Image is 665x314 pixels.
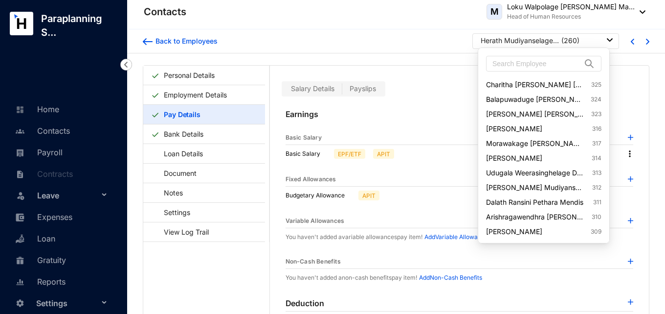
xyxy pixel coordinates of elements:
img: arrow-backward-blue.96c47016eac47e06211658234db6edf5.svg [143,38,153,45]
li: Reports [8,270,115,292]
p: Add Variable Allowances [424,232,491,242]
img: chevron-right-blue.16c49ba0fe93ddb13f341d83a2dbca89.svg [646,39,649,45]
li: Loan [8,227,115,249]
a: Payroll [13,147,63,157]
span: Payslips [350,84,376,93]
p: APIT [377,149,390,158]
a: Contracts [13,169,73,179]
input: Search Employee [492,56,581,71]
a: Back to Employees [143,36,218,46]
img: nav-icon-left.19a07721e4dec06a274f6d07517f07b7.svg [120,59,132,71]
li: Contacts [8,120,115,141]
p: APIT [362,191,376,200]
a: Loan [13,234,55,243]
img: settings-unselected.1febfda315e6e19643a1.svg [16,299,24,308]
p: Deduction [286,297,324,309]
p: Head of Human Resources [507,12,635,22]
p: Variable Allowances [286,216,345,226]
a: View Log Trail [151,222,212,242]
li: Gratuity [8,249,115,270]
img: home-unselected.a29eae3204392db15eaf.svg [16,105,24,114]
img: loan-unselected.d74d20a04637f2d15ab5.svg [16,235,24,243]
img: more.27664ee4a8faa814348e188645a3c1fc.svg [625,149,635,159]
img: gratuity-unselected.a8c340787eea3cf492d7.svg [16,256,24,265]
a: Udugala Weerasinghelage Dewmini [PERSON_NAME]313 [486,168,601,178]
p: Budgetary Allowance [286,191,355,200]
img: dropdown-black.8e83cc76930a90b1a4fdb6d089b7bf3a.svg [635,10,645,14]
span: Salary Details [291,84,334,93]
img: contract-unselected.99e2b2107c0a7dd48938.svg [16,170,24,179]
a: Expenses [13,212,72,222]
img: plus-blue.82faced185f92b6205e0ad2e478a7993.svg [628,135,633,140]
a: Pay Details [160,104,204,124]
a: [PERSON_NAME]316 [486,124,601,134]
img: expense-unselected.2edcf0507c847f3e9e96.svg [16,213,24,222]
img: plus-blue.82faced185f92b6205e0ad2e478a7993.svg [628,299,633,305]
img: plus-blue.82faced185f92b6205e0ad2e478a7993.svg [628,176,633,182]
li: Contracts [8,163,115,184]
a: Document [151,163,200,183]
img: chevron-left-blue.0fda5800d0a05439ff8ddef8047136d5.svg [631,39,634,45]
a: Arishragawendhra [PERSON_NAME]310 [486,212,601,222]
p: Fixed Allowances [286,174,336,184]
img: search.8ce656024d3affaeffe32e5b30621cb7.svg [583,59,595,69]
p: You haven't added a variable allowances pay item! [286,232,422,242]
a: Charitha [PERSON_NAME] [PERSON_NAME]325 [486,80,601,90]
p: Contacts [144,5,186,19]
img: leave-unselected.2934df6273408c3f84d9.svg [16,191,25,200]
p: Loku Walpolage [PERSON_NAME] Ma... [507,2,635,12]
a: [PERSON_NAME]309 [486,227,601,237]
p: EPF/ETF [338,149,361,158]
img: people-unselected.118708e94b43a90eceab.svg [16,127,24,136]
p: Basic Salary [286,149,330,159]
a: Notes [151,183,186,203]
li: Expenses [8,206,115,227]
a: Employment Details [160,85,231,105]
a: [PERSON_NAME] [PERSON_NAME]323 [486,109,601,119]
div: Back to Employees [153,36,218,46]
a: [PERSON_NAME] Mudiyanse Ralahamilage [PERSON_NAME]312 [486,183,601,193]
p: Basic Salary [286,133,322,143]
span: Leave [37,186,99,205]
img: dropdown-black.8e83cc76930a90b1a4fdb6d089b7bf3a.svg [607,38,613,42]
a: [PERSON_NAME]314 [486,153,601,163]
p: Non-Cash Benefits [286,257,341,266]
p: Add Non-Cash Benefits [419,273,482,283]
a: Reports [13,277,66,287]
a: Balapuwaduge [PERSON_NAME]324 [486,95,601,104]
li: Home [8,98,115,120]
a: Contacts [13,126,70,136]
a: Home [13,104,59,114]
span: Settings [36,293,99,313]
a: Morawakage [PERSON_NAME]317 [486,139,601,148]
img: report-unselected.e6a6b4230fc7da01f883.svg [16,278,24,287]
a: Personal Details [160,65,219,85]
a: [PERSON_NAME] [PERSON_NAME]308 [486,242,601,251]
p: ( 260 ) [561,36,579,46]
img: plus-blue.82faced185f92b6205e0ad2e478a7993.svg [628,259,633,264]
a: Dalath Ransini Pethara Mendis311 [486,197,601,207]
li: Payroll [8,141,115,163]
a: Bank Details [160,124,207,144]
img: plus-blue.82faced185f92b6205e0ad2e478a7993.svg [628,218,633,223]
div: Herath Mudiyanselage [PERSON_NAME] [481,36,559,46]
img: payroll-unselected.b590312f920e76f0c668.svg [16,148,24,157]
p: Earnings [286,108,634,131]
p: Paraplanning S... [33,12,127,39]
a: Gratuity [13,255,66,265]
span: M [490,7,499,16]
a: Loan Details [151,144,206,164]
a: Settings [151,202,194,222]
p: You haven't added a non-cash benefits pay item! [286,273,417,283]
